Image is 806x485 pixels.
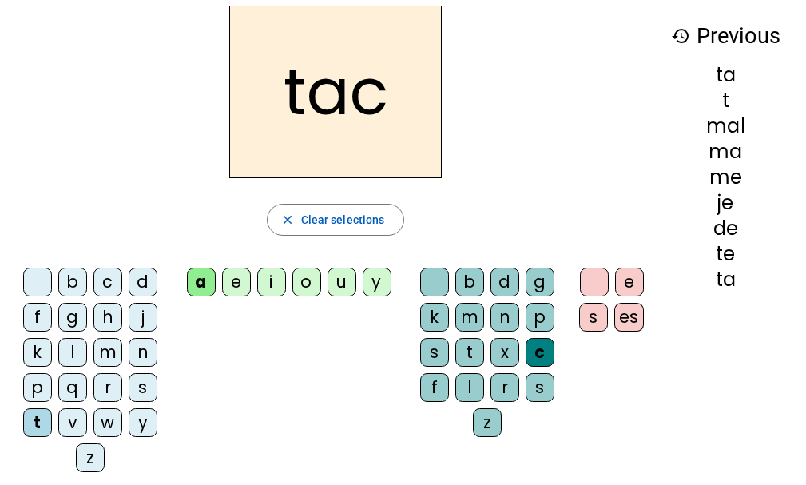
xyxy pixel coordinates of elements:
[671,91,780,110] div: t
[671,66,780,85] div: ta
[267,204,405,236] button: Clear selections
[76,443,105,472] div: z
[23,303,52,332] div: f
[671,168,780,187] div: me
[420,373,449,402] div: f
[222,268,251,296] div: e
[455,338,484,367] div: t
[292,268,321,296] div: o
[671,117,780,136] div: mal
[93,338,122,367] div: m
[671,219,780,238] div: de
[129,338,157,367] div: n
[229,6,442,178] h2: tac
[363,268,391,296] div: y
[58,338,87,367] div: l
[455,268,484,296] div: b
[671,18,780,54] h3: Previous
[280,213,295,227] mat-icon: close
[129,373,157,402] div: s
[420,303,449,332] div: k
[257,268,286,296] div: i
[490,338,519,367] div: x
[526,373,554,402] div: s
[671,142,780,161] div: ma
[671,26,690,46] mat-icon: history
[23,373,52,402] div: p
[93,373,122,402] div: r
[579,303,608,332] div: s
[58,303,87,332] div: g
[526,303,554,332] div: p
[420,338,449,367] div: s
[615,268,644,296] div: e
[23,408,52,437] div: t
[93,268,122,296] div: c
[129,268,157,296] div: d
[187,268,216,296] div: a
[473,408,502,437] div: z
[58,268,87,296] div: b
[526,338,554,367] div: c
[23,338,52,367] div: k
[93,408,122,437] div: w
[490,303,519,332] div: n
[671,244,780,264] div: te
[671,270,780,289] div: ta
[301,210,385,229] span: Clear selections
[455,303,484,332] div: m
[129,303,157,332] div: j
[455,373,484,402] div: l
[129,408,157,437] div: y
[614,303,644,332] div: es
[490,373,519,402] div: r
[490,268,519,296] div: d
[93,303,122,332] div: h
[58,408,87,437] div: v
[526,268,554,296] div: g
[58,373,87,402] div: q
[671,193,780,213] div: je
[328,268,356,296] div: u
